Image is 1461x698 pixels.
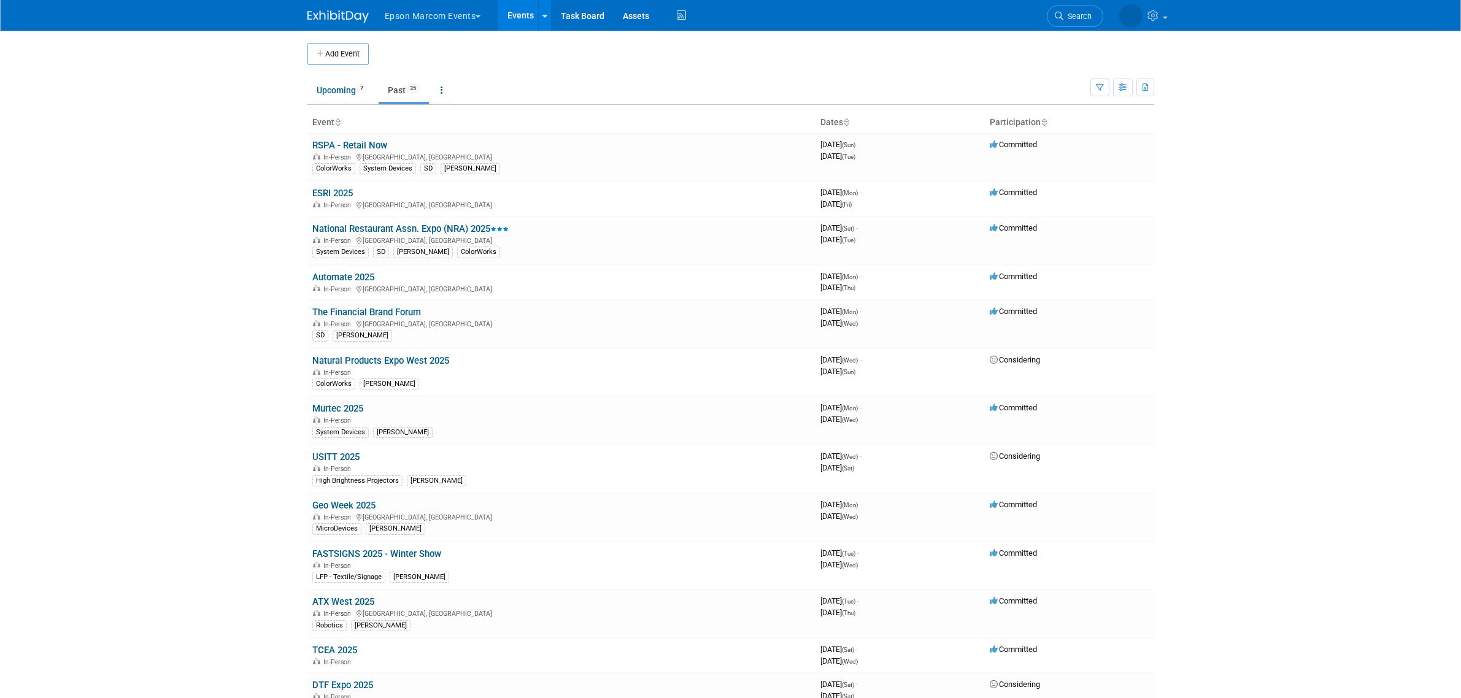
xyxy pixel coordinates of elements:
div: ColorWorks [312,163,355,174]
span: [DATE] [820,140,859,149]
span: [DATE] [820,199,852,209]
span: - [860,307,862,316]
button: Add Event [307,43,369,65]
span: [DATE] [820,463,854,472]
span: [DATE] [820,235,855,244]
a: Natural Products Expo West 2025 [312,355,449,366]
img: In-Person Event [313,610,320,616]
span: In-Person [323,201,355,209]
span: [DATE] [820,188,862,197]
span: (Mon) [842,309,858,315]
span: (Tue) [842,237,855,244]
a: National Restaurant Assn. Expo (NRA) 2025 [312,223,509,234]
img: In-Person Event [313,237,320,243]
span: (Sat) [842,465,854,472]
span: In-Person [323,237,355,245]
span: (Thu) [842,610,855,616]
span: In-Person [323,369,355,377]
div: SD [420,163,436,174]
span: (Wed) [842,416,858,423]
span: [DATE] [820,367,855,376]
span: (Tue) [842,598,855,605]
span: (Tue) [842,550,855,557]
span: In-Person [323,610,355,618]
span: Search [1063,12,1092,21]
div: SD [373,247,389,258]
a: Upcoming7 [307,79,376,102]
span: - [860,500,862,509]
th: Dates [815,112,985,133]
a: Sort by Event Name [334,117,341,127]
a: Sort by Participation Type [1041,117,1047,127]
img: Lucy Roberts [1119,4,1143,28]
span: [DATE] [820,403,862,412]
div: [PERSON_NAME] [390,572,449,583]
span: [DATE] [820,307,862,316]
a: Geo Week 2025 [312,500,376,511]
div: System Devices [312,427,369,438]
span: Committed [990,645,1037,654]
span: (Wed) [842,320,858,327]
span: [DATE] [820,512,858,521]
a: RSPA - Retail Now [312,140,387,151]
div: [PERSON_NAME] [407,475,466,486]
th: Participation [985,112,1154,133]
img: In-Person Event [313,513,320,520]
img: In-Person Event [313,320,320,326]
span: [DATE] [820,272,862,281]
span: [DATE] [820,656,858,665]
span: In-Person [323,513,355,521]
a: Automate 2025 [312,272,374,283]
img: In-Person Event [313,201,320,207]
img: In-Person Event [313,416,320,423]
span: (Mon) [842,190,858,196]
span: In-Person [323,153,355,161]
span: [DATE] [820,451,862,461]
div: [GEOGRAPHIC_DATA], [GEOGRAPHIC_DATA] [312,199,811,209]
span: Committed [990,272,1037,281]
span: - [857,548,859,558]
a: Sort by Start Date [843,117,849,127]
div: SD [312,330,328,341]
span: - [860,188,862,197]
div: MicroDevices [312,523,361,534]
span: - [860,355,862,364]
span: (Sat) [842,681,854,688]
span: (Mon) [842,405,858,412]
img: In-Person Event [313,562,320,568]
div: LFP - Textile/Signage [312,572,385,583]
a: ESRI 2025 [312,188,353,199]
div: System Devices [360,163,416,174]
div: [PERSON_NAME] [351,620,411,631]
span: In-Person [323,320,355,328]
span: (Mon) [842,502,858,508]
span: [DATE] [820,500,862,509]
a: Past35 [379,79,429,102]
th: Event [307,112,815,133]
div: [GEOGRAPHIC_DATA], [GEOGRAPHIC_DATA] [312,151,811,161]
span: [DATE] [820,318,858,328]
img: In-Person Event [313,465,320,471]
span: Committed [990,140,1037,149]
img: In-Person Event [313,658,320,664]
span: [DATE] [820,548,859,558]
a: FASTSIGNS 2025 - Winter Show [312,548,441,559]
a: The Financial Brand Forum [312,307,421,318]
span: In-Person [323,416,355,424]
span: Committed [990,403,1037,412]
span: 35 [406,84,420,93]
span: (Sun) [842,142,855,148]
span: (Wed) [842,453,858,460]
span: Considering [990,451,1040,461]
div: [PERSON_NAME] [360,378,419,389]
div: [PERSON_NAME] [373,427,433,438]
div: Robotics [312,620,347,631]
div: [PERSON_NAME] [366,523,425,534]
a: Murtec 2025 [312,403,363,414]
span: In-Person [323,658,355,666]
a: Search [1047,6,1103,27]
span: [DATE] [820,283,855,292]
div: ColorWorks [312,378,355,389]
span: Committed [990,548,1037,558]
div: [GEOGRAPHIC_DATA], [GEOGRAPHIC_DATA] [312,318,811,328]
